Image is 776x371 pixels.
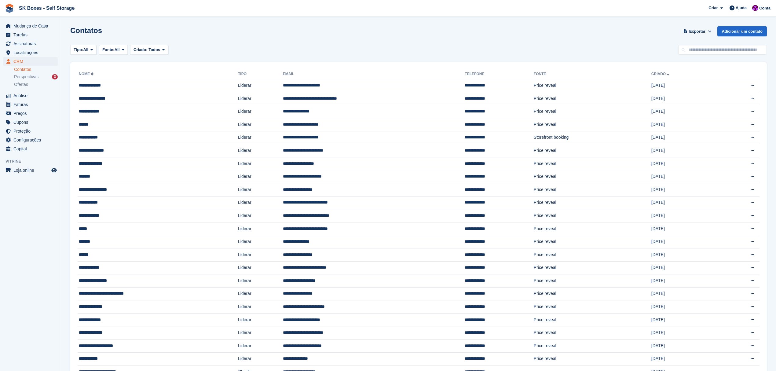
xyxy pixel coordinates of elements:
[651,222,716,235] td: [DATE]
[13,48,50,57] span: Localizações
[3,39,58,48] a: menu
[3,57,58,66] a: menu
[238,157,283,170] td: Liderar
[651,157,716,170] td: [DATE]
[13,166,50,174] span: Loja online
[130,45,168,55] button: Criado: Todos
[238,274,283,288] td: Liderar
[651,235,716,248] td: [DATE]
[651,340,716,353] td: [DATE]
[689,28,705,35] span: Exportar
[651,118,716,131] td: [DATE]
[534,170,651,183] td: Price reveal
[708,5,718,11] span: Criar
[651,92,716,105] td: [DATE]
[3,118,58,127] a: menu
[79,72,95,76] a: Nome
[651,79,716,92] td: [DATE]
[534,326,651,340] td: Price reveal
[238,287,283,300] td: Liderar
[238,196,283,209] td: Liderar
[3,136,58,144] a: menu
[3,100,58,109] a: menu
[238,248,283,261] td: Liderar
[752,5,758,11] img: Mateus Cassange
[682,26,712,36] button: Exportar
[3,48,58,57] a: menu
[52,74,58,79] div: 3
[651,274,716,288] td: [DATE]
[534,261,651,274] td: Price reveal
[651,248,716,261] td: [DATE]
[3,145,58,153] a: menu
[238,118,283,131] td: Liderar
[5,4,14,13] img: stora-icon-8386f47178a22dfd0bd8f6a31ec36ba5ce8667c1dd55bd0f319d3a0aa187defe.svg
[534,209,651,222] td: Price reveal
[13,118,50,127] span: Cupons
[534,352,651,365] td: Price reveal
[534,131,651,144] td: Storefront booking
[238,69,283,79] th: Tipo
[651,287,716,300] td: [DATE]
[534,79,651,92] td: Price reveal
[651,326,716,340] td: [DATE]
[534,157,651,170] td: Price reveal
[534,340,651,353] td: Price reveal
[3,166,58,174] a: menu
[534,313,651,326] td: Price reveal
[238,326,283,340] td: Liderar
[13,57,50,66] span: CRM
[465,69,533,79] th: Telefone
[13,127,50,135] span: Proteção
[534,144,651,157] td: Price reveal
[13,91,50,100] span: Análise
[238,105,283,118] td: Liderar
[238,209,283,222] td: Liderar
[651,313,716,326] td: [DATE]
[238,170,283,183] td: Liderar
[13,22,50,30] span: Mudança de Casa
[534,287,651,300] td: Price reveal
[238,222,283,235] td: Liderar
[13,100,50,109] span: Faturas
[14,74,38,80] span: Perspectivas
[13,31,50,39] span: Tarefas
[70,45,97,55] button: Tipo: All
[74,47,83,53] span: Tipo:
[238,79,283,92] td: Liderar
[651,209,716,222] td: [DATE]
[102,47,115,53] span: Fonte:
[651,105,716,118] td: [DATE]
[238,340,283,353] td: Liderar
[238,300,283,314] td: Liderar
[283,69,465,79] th: Email
[534,248,651,261] td: Price reveal
[238,313,283,326] td: Liderar
[534,183,651,196] td: Price reveal
[5,158,61,164] span: Vitrine
[238,131,283,144] td: Liderar
[83,47,89,53] span: All
[759,5,771,11] span: Conta
[238,144,283,157] td: Liderar
[651,72,671,76] a: Criado
[534,105,651,118] td: Price reveal
[651,352,716,365] td: [DATE]
[50,167,58,174] a: Loja de pré-visualização
[534,118,651,131] td: Price reveal
[3,109,58,118] a: menu
[99,45,128,55] button: Fonte: All
[651,261,716,274] td: [DATE]
[534,69,651,79] th: Fonte
[534,92,651,105] td: Price reveal
[3,127,58,135] a: menu
[3,91,58,100] a: menu
[238,235,283,248] td: Liderar
[651,196,716,209] td: [DATE]
[148,47,160,52] span: Todos
[13,136,50,144] span: Configurações
[238,92,283,105] td: Liderar
[736,5,747,11] span: Ajuda
[14,82,28,87] span: Ofertas
[13,39,50,48] span: Assinaturas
